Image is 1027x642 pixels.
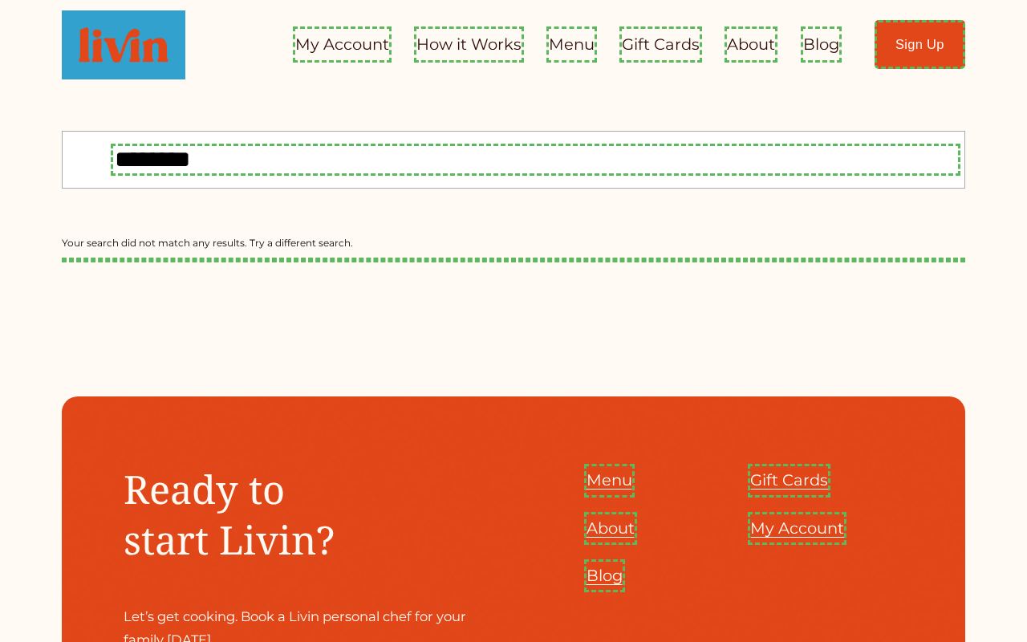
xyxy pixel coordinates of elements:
[546,26,597,63] a: Menu
[584,559,625,592] a: Blog
[584,512,637,545] a: About
[750,470,828,490] span: Gift Cards
[62,10,185,79] img: Livin
[587,566,623,585] span: Blog
[725,26,777,63] a: About
[124,462,335,566] span: Ready to start Livin?
[587,518,635,538] span: About
[587,470,632,490] span: Menu
[875,20,966,69] a: Sign Up
[62,229,965,257] div: Your search did not match any results. Try a different search.
[293,26,392,63] a: My Account
[801,26,842,63] a: Blog
[748,464,830,497] a: Gift Cards
[748,512,846,545] a: My Account
[619,26,702,63] a: Gift Cards
[584,464,635,497] a: Menu
[750,518,844,538] span: My Account
[414,26,524,63] a: How it Works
